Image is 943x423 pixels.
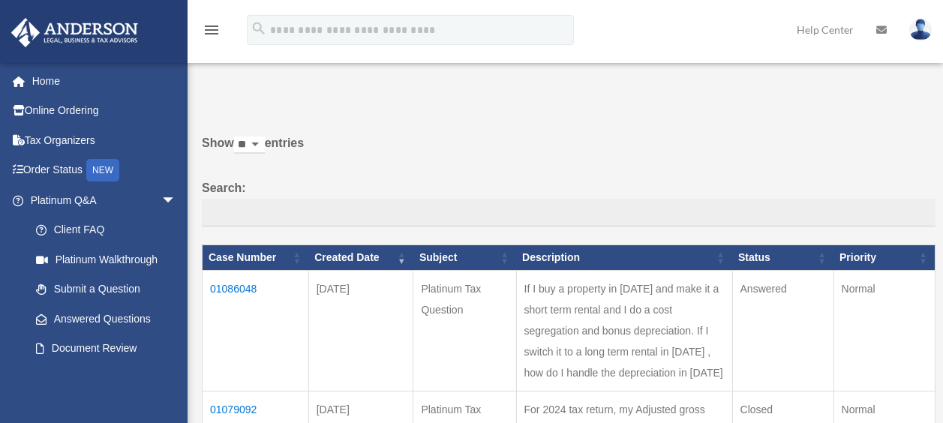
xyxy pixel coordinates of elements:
[234,136,265,154] select: Showentries
[11,185,191,215] a: Platinum Q&Aarrow_drop_down
[413,271,516,391] td: Platinum Tax Question
[21,274,191,304] a: Submit a Question
[203,21,221,39] i: menu
[21,334,191,364] a: Document Review
[11,155,199,186] a: Order StatusNEW
[732,271,833,391] td: Answered
[11,66,199,96] a: Home
[308,271,413,391] td: [DATE]
[833,271,935,391] td: Normal
[202,133,935,169] label: Show entries
[413,245,516,271] th: Subject: activate to sort column ascending
[21,363,191,411] a: Platinum Knowledge Room
[202,199,935,227] input: Search:
[21,215,191,245] a: Client FAQ
[11,125,199,155] a: Tax Organizers
[516,271,732,391] td: If I buy a property in [DATE] and make it a short term rental and I do a cost segregation and bon...
[11,96,199,126] a: Online Ordering
[308,245,413,271] th: Created Date: activate to sort column ascending
[203,245,309,271] th: Case Number: activate to sort column ascending
[161,185,191,216] span: arrow_drop_down
[21,304,184,334] a: Answered Questions
[202,178,935,227] label: Search:
[732,245,833,271] th: Status: activate to sort column ascending
[251,20,267,37] i: search
[516,245,732,271] th: Description: activate to sort column ascending
[21,244,191,274] a: Platinum Walkthrough
[7,18,143,47] img: Anderson Advisors Platinum Portal
[909,19,932,40] img: User Pic
[833,245,935,271] th: Priority: activate to sort column ascending
[86,159,119,181] div: NEW
[203,271,309,391] td: 01086048
[203,26,221,39] a: menu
